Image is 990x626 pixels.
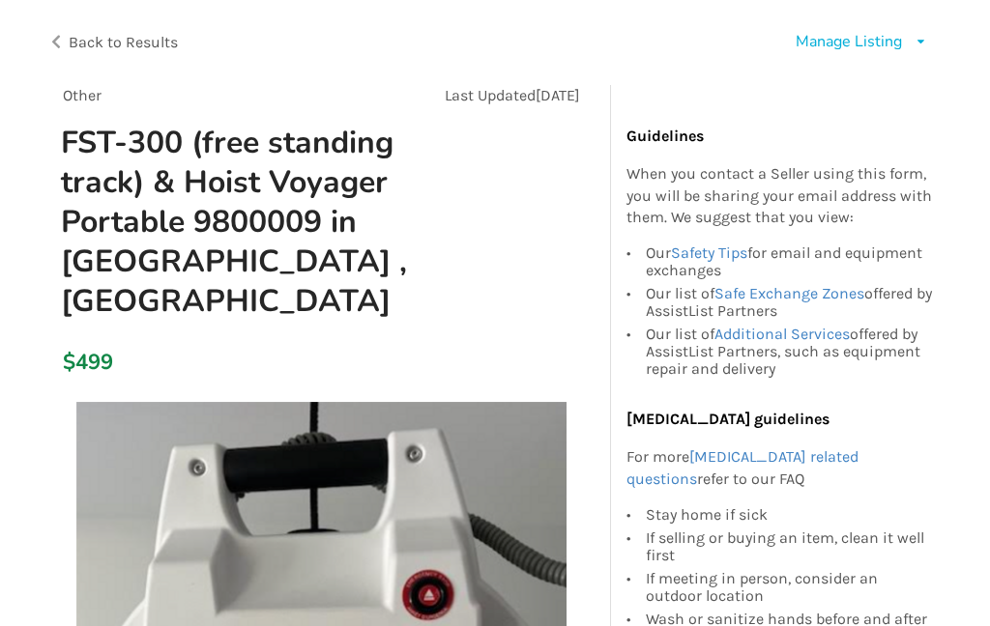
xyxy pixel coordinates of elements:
h1: FST-300 (free standing track) & Hoist Voyager Portable 9800009 in [GEOGRAPHIC_DATA] , [GEOGRAPHIC... [45,123,422,322]
div: Our list of offered by AssistList Partners, such as equipment repair and delivery [646,323,934,378]
div: Our for email and equipment exchanges [646,244,934,282]
p: When you contact a Seller using this form, you will be sharing your email address with them. We s... [626,163,934,230]
span: Other [63,86,102,104]
div: Our list of offered by AssistList Partners [646,282,934,323]
div: Manage Listing [796,31,902,53]
a: [MEDICAL_DATA] related questions [626,447,859,488]
a: Safety Tips [671,243,747,262]
b: [MEDICAL_DATA] guidelines [626,410,830,428]
a: Additional Services [714,325,850,343]
div: If selling or buying an item, clean it well first [646,526,934,567]
a: Safe Exchange Zones [714,284,864,302]
p: For more refer to our FAQ [626,446,934,491]
div: If meeting in person, consider an outdoor location [646,567,934,608]
span: Last Updated [445,86,536,104]
span: Back to Results [69,33,178,51]
b: Guidelines [626,127,704,145]
div: Stay home if sick [646,506,934,526]
div: $499 [63,349,66,376]
span: [DATE] [536,86,580,104]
